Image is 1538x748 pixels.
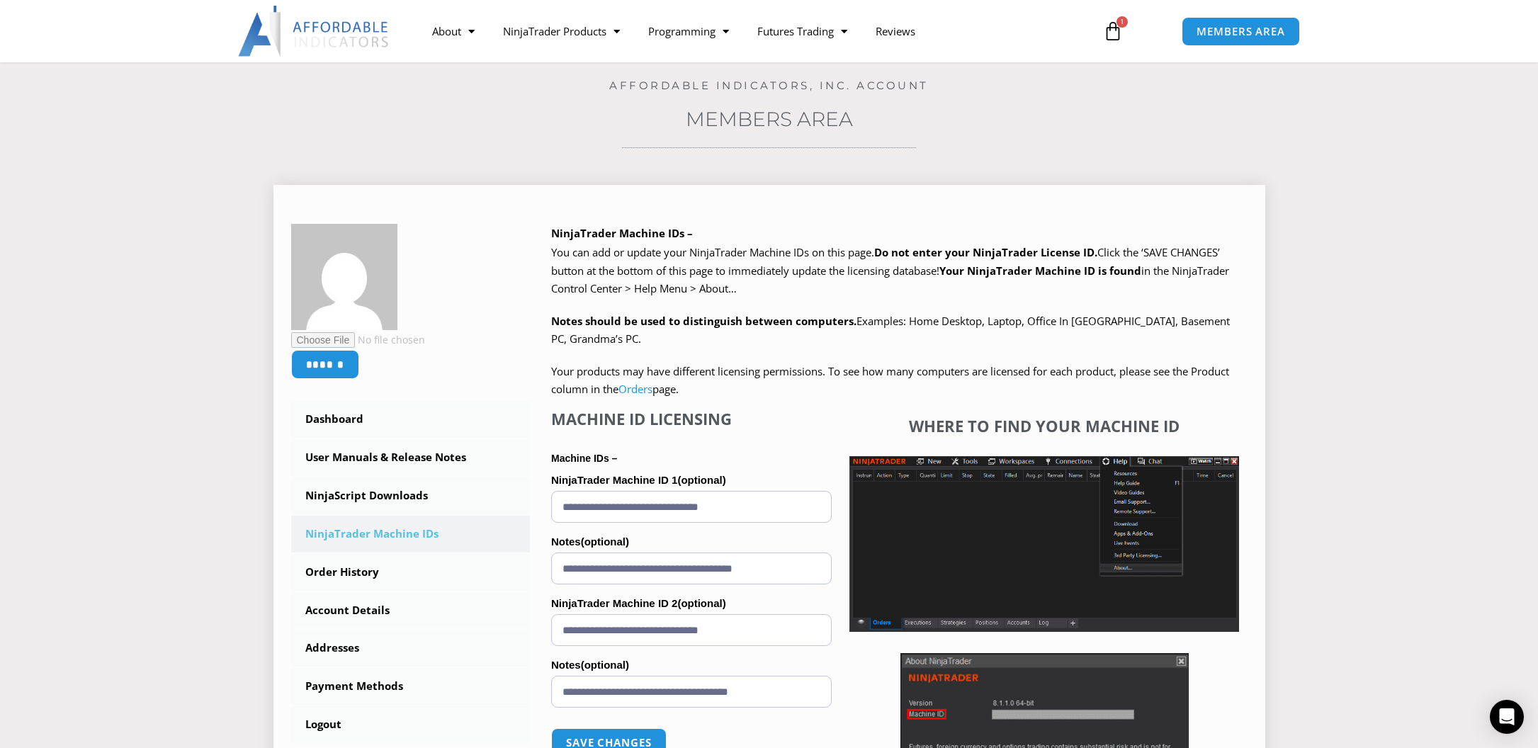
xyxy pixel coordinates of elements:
[609,79,929,92] a: Affordable Indicators, Inc. Account
[291,630,531,667] a: Addresses
[1182,17,1300,46] a: MEMBERS AREA
[551,226,693,240] b: NinjaTrader Machine IDs –
[291,668,531,705] a: Payment Methods
[291,439,531,476] a: User Manuals & Release Notes
[634,15,743,47] a: Programming
[551,531,832,552] label: Notes
[1197,26,1285,37] span: MEMBERS AREA
[618,382,652,396] a: Orders
[849,456,1239,632] img: Screenshot 2025-01-17 1155544 | Affordable Indicators – NinjaTrader
[677,474,725,486] span: (optional)
[861,15,929,47] a: Reviews
[581,659,629,671] span: (optional)
[743,15,861,47] a: Futures Trading
[291,477,531,514] a: NinjaScript Downloads
[551,453,617,464] strong: Machine IDs –
[291,401,531,743] nav: Account pages
[291,592,531,629] a: Account Details
[551,593,832,614] label: NinjaTrader Machine ID 2
[849,416,1239,435] h4: Where to find your Machine ID
[418,15,1087,47] nav: Menu
[1116,16,1128,28] span: 1
[551,470,832,491] label: NinjaTrader Machine ID 1
[1490,700,1524,734] div: Open Intercom Messenger
[291,224,397,330] img: f517f64faa384bb97128e8486a0348769ddfe7acc9480b05bee4c17e369620e3
[581,535,629,548] span: (optional)
[291,516,531,552] a: NinjaTrader Machine IDs
[551,409,832,428] h4: Machine ID Licensing
[291,706,531,743] a: Logout
[238,6,390,57] img: LogoAI | Affordable Indicators – NinjaTrader
[686,107,853,131] a: Members Area
[551,245,874,259] span: You can add or update your NinjaTrader Machine IDs on this page.
[551,314,1230,346] span: Examples: Home Desktop, Laptop, Office In [GEOGRAPHIC_DATA], Basement PC, Grandma’s PC.
[291,401,531,438] a: Dashboard
[677,597,725,609] span: (optional)
[551,364,1229,397] span: Your products may have different licensing permissions. To see how many computers are licensed fo...
[551,314,856,328] strong: Notes should be used to distinguish between computers.
[551,654,832,676] label: Notes
[551,245,1229,295] span: Click the ‘SAVE CHANGES’ button at the bottom of this page to immediately update the licensing da...
[939,263,1141,278] strong: Your NinjaTrader Machine ID is found
[291,554,531,591] a: Order History
[1082,11,1144,52] a: 1
[489,15,634,47] a: NinjaTrader Products
[874,245,1097,259] b: Do not enter your NinjaTrader License ID.
[418,15,489,47] a: About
